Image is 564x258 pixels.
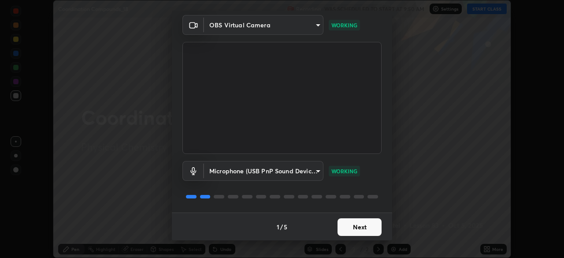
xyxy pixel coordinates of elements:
h4: 1 [277,222,279,232]
h4: / [280,222,283,232]
p: WORKING [331,167,357,175]
div: OBS Virtual Camera [204,15,323,35]
div: OBS Virtual Camera [204,161,323,181]
p: WORKING [331,21,357,29]
h4: 5 [284,222,287,232]
button: Next [338,218,382,236]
